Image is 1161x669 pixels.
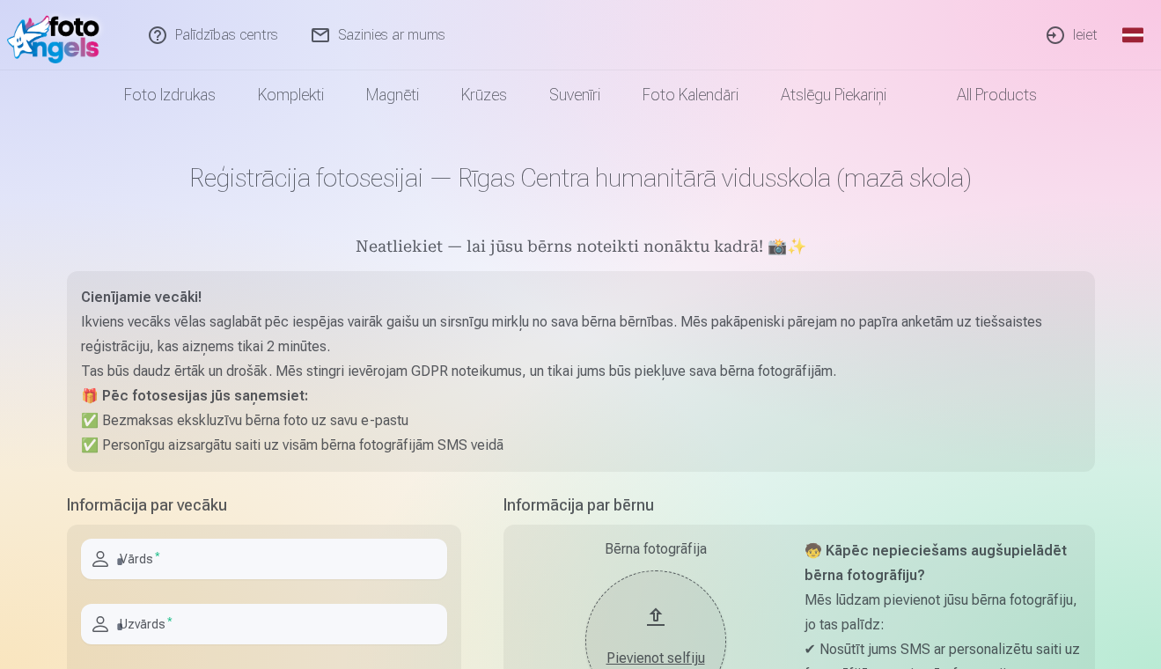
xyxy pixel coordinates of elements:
[528,70,621,120] a: Suvenīri
[907,70,1058,120] a: All products
[81,408,1081,433] p: ✅ Bezmaksas ekskluzīvu bērna foto uz savu e-pastu
[81,359,1081,384] p: Tas būs daudz ērtāk un drošāk. Mēs stingri ievērojam GDPR noteikumus, un tikai jums būs piekļuve ...
[81,289,202,305] strong: Cienījamie vecāki!
[760,70,907,120] a: Atslēgu piekariņi
[7,7,108,63] img: /fa1
[103,70,237,120] a: Foto izdrukas
[603,648,709,669] div: Pievienot selfiju
[503,493,1095,518] h5: Informācija par bērnu
[440,70,528,120] a: Krūzes
[81,387,308,404] strong: 🎁 Pēc fotosesijas jūs saņemsiet:
[621,70,760,120] a: Foto kalendāri
[81,433,1081,458] p: ✅ Personīgu aizsargātu saiti uz visām bērna fotogrāfijām SMS veidā
[237,70,345,120] a: Komplekti
[518,539,794,560] div: Bērna fotogrāfija
[67,236,1095,261] h5: Neatliekiet — lai jūsu bērns noteikti nonāktu kadrā! 📸✨
[805,588,1081,637] p: Mēs lūdzam pievienot jūsu bērna fotogrāfiju, jo tas palīdz:
[81,310,1081,359] p: Ikviens vecāks vēlas saglabāt pēc iespējas vairāk gaišu un sirsnīgu mirkļu no sava bērna bērnības...
[805,542,1067,584] strong: 🧒 Kāpēc nepieciešams augšupielādēt bērna fotogrāfiju?
[67,493,461,518] h5: Informācija par vecāku
[67,162,1095,194] h1: Reģistrācija fotosesijai — Rīgas Centra humanitārā vidusskola (mazā skola)
[345,70,440,120] a: Magnēti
